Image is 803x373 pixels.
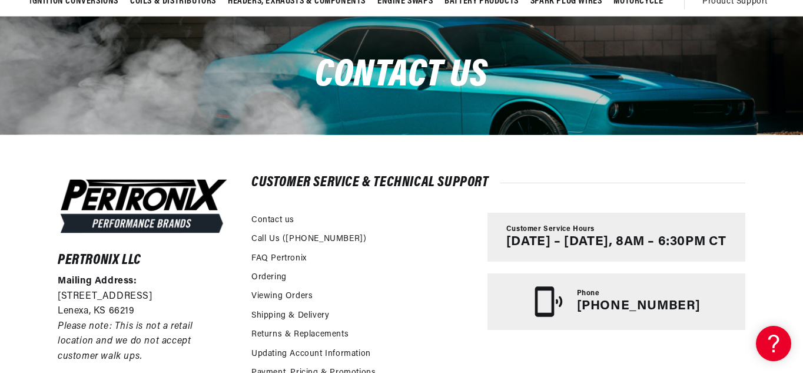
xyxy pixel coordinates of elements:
[251,348,371,361] a: Updating Account Information
[251,271,287,284] a: Ordering
[577,289,600,299] span: Phone
[251,252,307,265] a: FAQ Pertronix
[58,289,230,305] p: [STREET_ADDRESS]
[251,309,329,322] a: Shipping & Delivery
[506,235,726,250] p: [DATE] – [DATE], 8AM – 6:30PM CT
[487,273,745,330] a: Phone [PHONE_NUMBER]
[251,177,745,189] h2: Customer Service & Technical Support
[58,255,230,266] h6: Pertronix LLC
[251,290,313,303] a: Viewing Orders
[58,276,137,286] strong: Mailing Address:
[315,57,488,95] span: Contact us
[251,233,366,246] a: Call Us ([PHONE_NUMBER])
[58,304,230,319] p: Lenexa, KS 66219
[251,214,294,227] a: Contact us
[577,299,701,314] p: [PHONE_NUMBER]
[506,225,595,235] span: Customer Service Hours
[58,322,193,361] em: Please note: This is not a retail location and we do not accept customer walk ups.
[251,328,349,341] a: Returns & Replacements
